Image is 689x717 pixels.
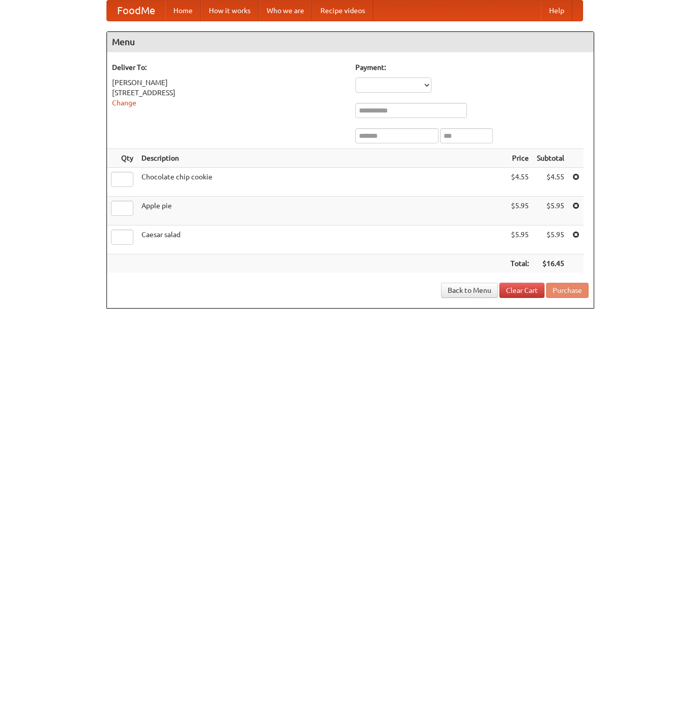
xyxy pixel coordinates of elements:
[259,1,312,21] a: Who we are
[541,1,572,21] a: Help
[533,197,568,225] td: $5.95
[506,149,533,168] th: Price
[137,197,506,225] td: Apple pie
[112,62,345,72] h5: Deliver To:
[112,78,345,88] div: [PERSON_NAME]
[165,1,201,21] a: Home
[506,254,533,273] th: Total:
[137,225,506,254] td: Caesar salad
[112,88,345,98] div: [STREET_ADDRESS]
[137,168,506,197] td: Chocolate chip cookie
[499,283,545,298] a: Clear Cart
[533,254,568,273] th: $16.45
[107,32,594,52] h4: Menu
[533,149,568,168] th: Subtotal
[107,149,137,168] th: Qty
[506,168,533,197] td: $4.55
[107,1,165,21] a: FoodMe
[355,62,589,72] h5: Payment:
[137,149,506,168] th: Description
[533,225,568,254] td: $5.95
[112,99,136,107] a: Change
[441,283,498,298] a: Back to Menu
[506,225,533,254] td: $5.95
[533,168,568,197] td: $4.55
[312,1,373,21] a: Recipe videos
[546,283,589,298] button: Purchase
[201,1,259,21] a: How it works
[506,197,533,225] td: $5.95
